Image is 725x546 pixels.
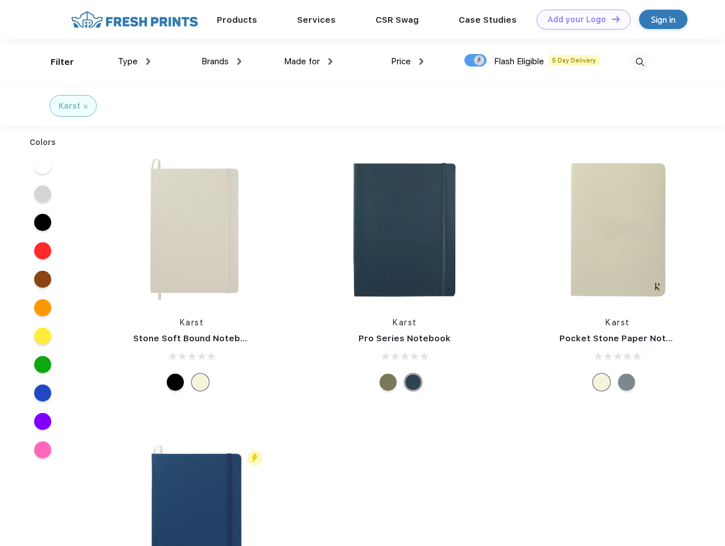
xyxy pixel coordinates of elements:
[393,318,417,327] a: Karst
[284,56,320,67] span: Made for
[376,15,419,25] a: CSR Swag
[328,58,332,65] img: dropdown.png
[542,154,694,305] img: func=resize&h=266
[68,10,201,30] img: fo%20logo%202.webp
[405,374,422,391] div: Navy
[419,58,423,65] img: dropdown.png
[559,333,694,344] a: Pocket Stone Paper Notebook
[618,374,635,391] div: Gray
[639,10,687,29] a: Sign in
[391,56,411,67] span: Price
[51,56,74,69] div: Filter
[612,16,620,22] img: DT
[167,374,184,391] div: Black
[605,318,630,327] a: Karst
[146,58,150,65] img: dropdown.png
[217,15,257,25] a: Products
[631,53,649,72] img: desktop_search.svg
[21,136,65,148] div: Colors
[329,154,480,305] img: func=resize&h=266
[247,450,262,466] img: flash_active_toggle.svg
[297,15,336,25] a: Services
[201,56,229,67] span: Brands
[84,105,88,109] img: filter_cancel.svg
[359,333,451,344] a: Pro Series Notebook
[547,15,606,24] div: Add your Logo
[133,333,257,344] a: Stone Soft Bound Notebook
[59,100,80,112] div: Karst
[118,56,138,67] span: Type
[494,56,544,67] span: Flash Eligible
[593,374,610,391] div: Beige
[192,374,209,391] div: Beige
[549,55,599,65] span: 5 Day Delivery
[237,58,241,65] img: dropdown.png
[651,13,675,26] div: Sign in
[116,154,267,305] img: func=resize&h=266
[380,374,397,391] div: Olive
[180,318,204,327] a: Karst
